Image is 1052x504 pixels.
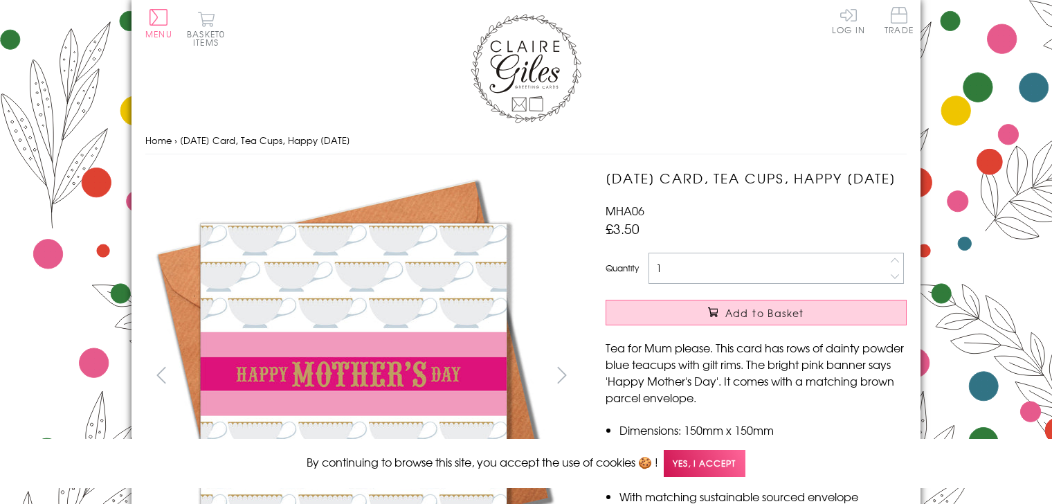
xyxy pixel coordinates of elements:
[145,9,172,38] button: Menu
[606,168,907,188] h1: [DATE] Card, Tea Cups, Happy [DATE]
[885,7,914,37] a: Trade
[145,134,172,147] a: Home
[174,134,177,147] span: ›
[885,7,914,34] span: Trade
[619,422,907,438] li: Dimensions: 150mm x 150mm
[606,219,640,238] span: £3.50
[832,7,865,34] a: Log In
[145,359,176,390] button: prev
[547,359,578,390] button: next
[725,306,804,320] span: Add to Basket
[145,127,907,155] nav: breadcrumbs
[187,11,225,46] button: Basket0 items
[471,14,581,123] img: Claire Giles Greetings Cards
[145,28,172,40] span: Menu
[606,202,644,219] span: MHA06
[664,450,745,477] span: Yes, I accept
[193,28,225,48] span: 0 items
[606,339,907,406] p: Tea for Mum please. This card has rows of dainty powder blue teacups with gilt rims. The bright p...
[606,300,907,325] button: Add to Basket
[606,262,639,274] label: Quantity
[180,134,350,147] span: [DATE] Card, Tea Cups, Happy [DATE]
[619,438,907,455] li: Blank inside for your own message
